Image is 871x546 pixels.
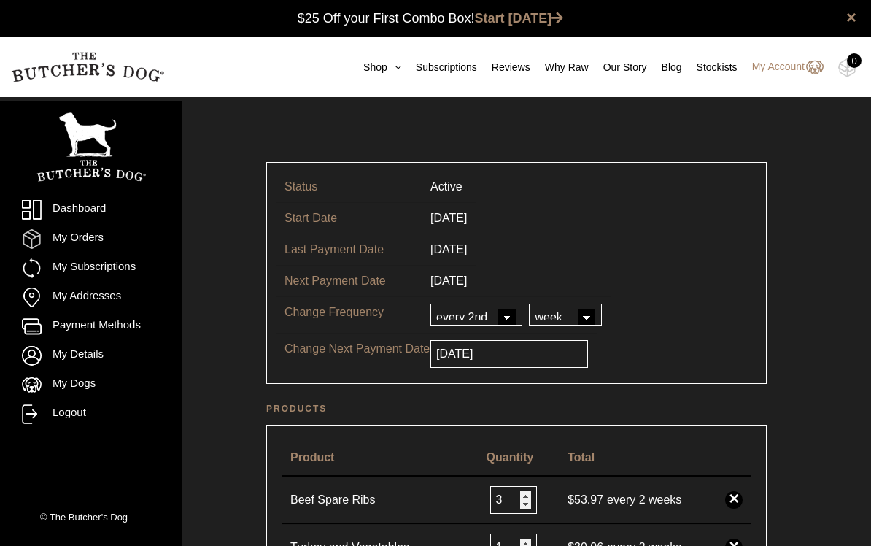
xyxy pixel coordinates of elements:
[22,229,160,249] a: My Orders
[846,9,856,26] a: close
[478,440,560,477] th: Quantity
[847,53,862,68] div: 0
[22,404,160,424] a: Logout
[284,340,430,358] p: Change Next Payment Date
[22,317,160,337] a: Payment Methods
[276,265,422,296] td: Next Payment Date
[282,440,478,477] th: Product
[647,60,682,75] a: Blog
[559,477,716,524] td: every 2 weeks
[22,288,160,307] a: My Addresses
[422,234,476,265] td: [DATE]
[559,440,716,477] th: Total
[401,60,477,75] a: Subscriptions
[22,258,160,278] a: My Subscriptions
[682,60,738,75] a: Stockists
[276,202,422,234] td: Start Date
[22,200,160,220] a: Dashboard
[475,11,564,26] a: Start [DATE]
[22,375,160,395] a: My Dogs
[266,401,767,416] h2: Products
[349,60,401,75] a: Shop
[725,491,743,509] a: ×
[22,346,160,366] a: My Details
[738,58,824,76] a: My Account
[568,493,607,506] span: 53.97
[276,172,422,202] td: Status
[422,202,476,234] td: [DATE]
[422,172,471,202] td: Active
[568,493,574,506] span: $
[530,60,589,75] a: Why Raw
[36,112,146,182] img: TBD_Portrait_Logo_White.png
[276,234,422,265] td: Last Payment Date
[589,60,647,75] a: Our Story
[477,60,530,75] a: Reviews
[422,265,476,296] td: [DATE]
[290,491,436,509] a: Beef Spare Ribs
[284,304,430,321] p: Change Frequency
[838,58,856,77] img: TBD_Cart-Empty.png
